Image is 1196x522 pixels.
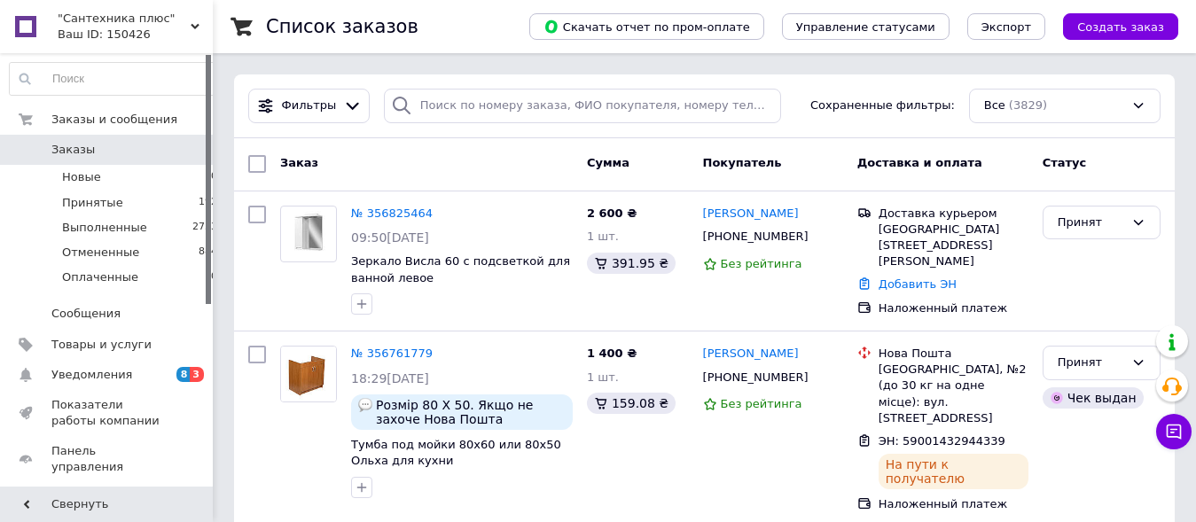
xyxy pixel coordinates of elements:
[529,13,764,40] button: Скачать отчет по пром-оплате
[703,206,799,222] a: [PERSON_NAME]
[280,206,337,262] a: Фото товару
[281,347,336,401] img: Фото товару
[1043,156,1087,169] span: Статус
[62,220,147,236] span: Выполненные
[1043,387,1144,409] div: Чек выдан
[351,438,561,468] a: Тумба под мойки 80х60 или 80х50 Ольха для кухни
[721,397,802,410] span: Без рейтинга
[58,11,191,27] span: "Сантехника плюс"
[62,245,139,261] span: Отмененные
[351,371,429,386] span: 18:29[DATE]
[967,13,1045,40] button: Экспорт
[51,397,164,429] span: Показатели работы компании
[587,206,637,220] span: 2 600 ₴
[879,346,1028,362] div: Нова Пошта
[351,206,433,220] a: № 356825464
[703,346,799,362] a: [PERSON_NAME]
[879,238,1028,269] div: [STREET_ADDRESS][PERSON_NAME]
[62,169,101,185] span: Новые
[587,393,676,414] div: 159.08 ₴
[984,97,1005,114] span: Все
[587,230,619,243] span: 1 шт.
[199,195,217,211] span: 192
[358,398,372,412] img: :speech_balloon:
[700,366,812,389] div: [PHONE_NUMBER]
[1063,13,1178,40] button: Создать заказ
[1156,414,1192,449] button: Чат с покупателем
[351,254,570,284] a: Зеркало Висла 60 с подсветкой для ванной левое
[266,16,418,37] h1: Список заказов
[981,20,1031,34] span: Экспорт
[879,496,1028,512] div: Наложенный платеж
[879,300,1028,316] div: Наложенный платеж
[1009,98,1047,112] span: (3829)
[1058,214,1124,232] div: Принят
[879,277,957,291] a: Добавить ЭН
[721,257,802,270] span: Без рейтинга
[199,245,217,261] span: 884
[587,370,619,384] span: 1 шт.
[1058,354,1124,372] div: Принят
[879,434,1005,448] span: ЭН: 59001432944339
[587,253,676,274] div: 391.95 ₴
[51,112,177,128] span: Заказы и сообщения
[10,63,218,95] input: Поиск
[62,269,138,285] span: Оплаченные
[703,156,782,169] span: Покупатель
[1077,20,1164,34] span: Создать заказ
[211,169,217,185] span: 0
[176,367,191,382] span: 8
[190,367,204,382] span: 3
[282,97,337,114] span: Фильтры
[290,206,328,261] img: Фото товару
[796,20,935,34] span: Управление статусами
[51,142,95,158] span: Заказы
[879,454,1028,489] div: На пути к получателю
[62,195,123,211] span: Принятые
[351,230,429,245] span: 09:50[DATE]
[376,398,566,426] span: Розмір 80 Х 50. Якщо не захоче Нова Пошта відправляти на 2 відділення (там обмеження по вазі) то ...
[58,27,213,43] div: Ваш ID: 150426
[587,156,629,169] span: Сумма
[280,346,337,402] a: Фото товару
[280,156,318,169] span: Заказ
[51,443,164,475] span: Панель управления
[1045,19,1178,33] a: Создать заказ
[351,347,433,360] a: № 356761779
[810,97,955,114] span: Сохраненные фильтры:
[857,156,982,169] span: Доставка и оплата
[51,306,121,322] span: Сообщения
[543,19,750,35] span: Скачать отчет по пром-оплате
[879,362,1028,426] div: [GEOGRAPHIC_DATA], №2 (до 30 кг на одне місце): вул. [STREET_ADDRESS]
[211,269,217,285] span: 0
[587,347,637,360] span: 1 400 ₴
[384,89,781,123] input: Поиск по номеру заказа, ФИО покупателя, номеру телефона, Email, номеру накладной
[782,13,950,40] button: Управление статусами
[192,220,217,236] span: 2753
[879,206,1028,238] div: Доставка курьером [GEOGRAPHIC_DATA]
[51,337,152,353] span: Товары и услуги
[51,367,132,383] span: Уведомления
[700,225,812,248] div: [PHONE_NUMBER]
